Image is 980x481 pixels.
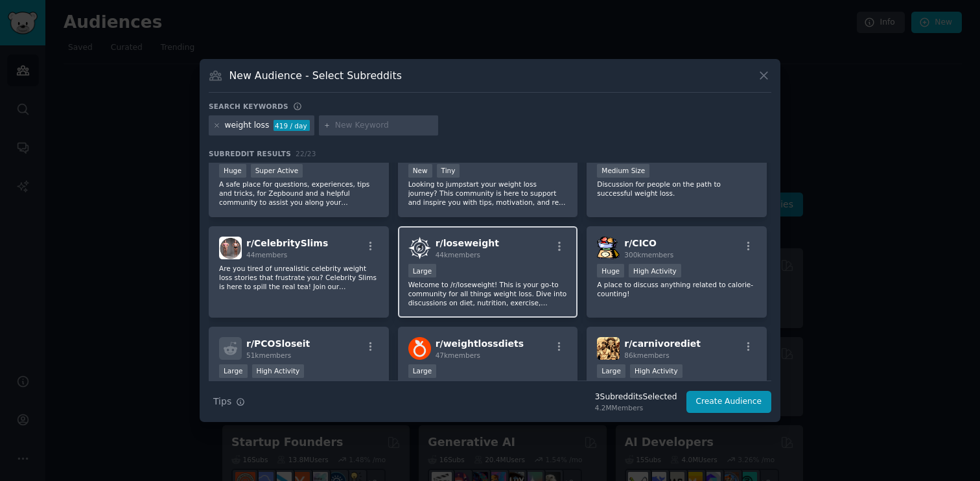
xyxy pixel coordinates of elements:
[437,164,460,178] div: Tiny
[219,380,379,407] p: We are a community of PCOS sufferers trying to lose weight for a variety of reasons, whether it b...
[209,149,291,158] span: Subreddit Results
[296,150,316,158] span: 22 / 23
[436,338,524,349] span: r/ weightlossdiets
[597,380,756,407] p: This group is for sharing Carnivore Diet success stories and providing positive news and informat...
[624,238,657,248] span: r/ CICO
[246,338,310,349] span: r/ PCOSloseit
[630,364,682,378] div: High Activity
[597,337,620,360] img: carnivorediet
[246,351,291,359] span: 51k members
[624,251,673,259] span: 300k members
[274,120,310,132] div: 419 / day
[408,380,568,407] p: r/WeightLossDiets is a supportive community dedicated to sharing real, healthy, and sustainable d...
[229,69,402,82] h3: New Audience - Select Subreddits
[219,264,379,291] p: Are you tired of unrealistic celebrity weight loss stories that frustrate you? Celebrity Slims is...
[436,351,480,359] span: 47k members
[219,164,246,178] div: Huge
[436,251,480,259] span: 44k members
[219,364,248,378] div: Large
[213,395,231,408] span: Tips
[624,338,701,349] span: r/ carnivorediet
[597,180,756,198] p: Discussion for people on the path to successful weight loss.
[219,180,379,207] p: A safe place for questions, experiences, tips and tricks, for Zepbound and a helpful community to...
[252,364,305,378] div: High Activity
[209,390,250,413] button: Tips
[595,392,677,403] div: 3 Subreddit s Selected
[251,164,303,178] div: Super Active
[408,280,568,307] p: Welcome to /r/loseweight! This is your go-to community for all things weight loss. Dive into disc...
[595,403,677,412] div: 4.2M Members
[686,391,772,413] button: Create Audience
[209,102,288,111] h3: Search keywords
[597,280,756,298] p: A place to discuss anything related to calorie-counting!
[629,264,681,277] div: High Activity
[246,238,328,248] span: r/ CelebritySlims
[597,237,620,259] img: CICO
[225,120,270,132] div: weight loss
[408,337,431,360] img: weightlossdiets
[408,264,437,277] div: Large
[246,251,287,259] span: 44 members
[597,164,649,178] div: Medium Size
[597,364,625,378] div: Large
[597,264,624,277] div: Huge
[408,180,568,207] p: Looking to jumpstart your weight loss journey? This community is here to support and inspire you ...
[335,120,434,132] input: New Keyword
[436,238,499,248] span: r/ loseweight
[408,164,432,178] div: New
[408,364,437,378] div: Large
[219,237,242,259] img: CelebritySlims
[624,351,669,359] span: 86k members
[408,237,431,259] img: loseweight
